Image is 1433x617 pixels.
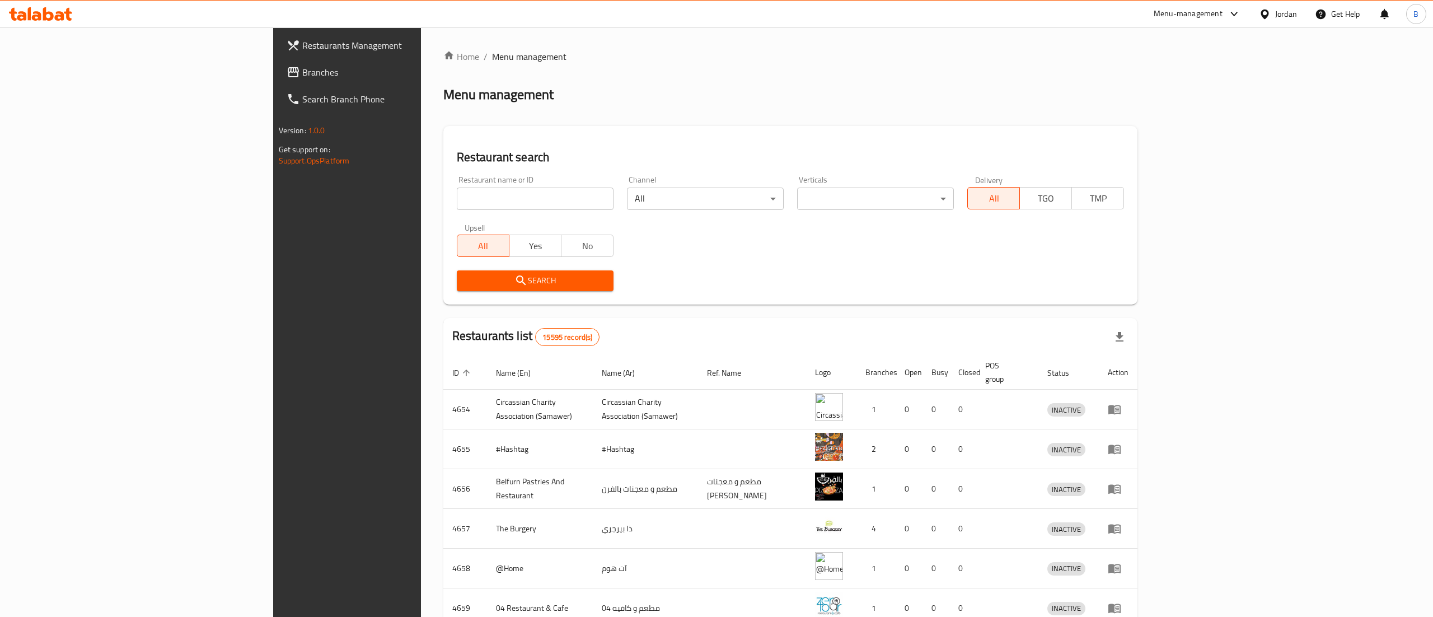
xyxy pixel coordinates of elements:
div: Menu-management [1154,7,1223,21]
button: All [457,235,509,257]
span: INACTIVE [1047,602,1085,615]
span: 1.0.0 [308,123,325,138]
button: All [967,187,1020,209]
span: Branches [302,66,504,79]
span: INACTIVE [1047,483,1085,496]
img: Belfurn Pastries And Restaurant [815,473,843,501]
span: Name (Ar) [602,366,649,380]
span: Name (En) [496,366,545,380]
td: آت هوم [593,549,699,588]
td: 0 [949,390,976,429]
span: Search Branch Phone [302,92,504,106]
button: Search [457,270,614,291]
td: 0 [922,549,949,588]
td: Belfurn Pastries And Restaurant [487,469,593,509]
td: 0 [896,469,922,509]
span: Status [1047,366,1084,380]
span: Search [466,274,605,288]
td: 4 [856,509,896,549]
td: ​Circassian ​Charity ​Association​ (Samawer) [593,390,699,429]
td: The Burgery [487,509,593,549]
span: No [566,238,609,254]
div: Menu [1108,403,1128,416]
td: 0 [922,469,949,509]
div: Export file [1106,324,1133,350]
td: 0 [949,549,976,588]
span: Menu management [492,50,566,63]
div: INACTIVE [1047,522,1085,536]
th: Closed [949,356,976,390]
span: TMP [1076,190,1120,207]
td: @Home [487,549,593,588]
label: Delivery [975,176,1003,184]
td: ذا بيرجري [593,509,699,549]
td: 1 [856,549,896,588]
span: Restaurants Management [302,39,504,52]
div: Jordan [1275,8,1297,20]
span: INACTIVE [1047,404,1085,417]
img: The Burgery [815,512,843,540]
td: 0 [922,509,949,549]
div: Menu [1108,482,1128,496]
div: Menu [1108,562,1128,575]
span: Ref. Name [707,366,756,380]
th: Open [896,356,922,390]
label: Upsell [465,223,485,231]
button: TGO [1019,187,1072,209]
a: Support.OpsPlatform [279,153,350,168]
span: Get support on: [279,142,330,157]
span: Yes [514,238,557,254]
td: 0 [896,390,922,429]
div: ​ [797,188,954,210]
div: INACTIVE [1047,403,1085,417]
span: INACTIVE [1047,443,1085,456]
td: 0 [922,429,949,469]
th: Busy [922,356,949,390]
th: Action [1099,356,1137,390]
td: 1 [856,469,896,509]
div: All [627,188,784,210]
span: INACTIVE [1047,562,1085,575]
th: Logo [806,356,856,390]
div: INACTIVE [1047,562,1085,576]
td: 1 [856,390,896,429]
span: All [462,238,505,254]
td: 2 [856,429,896,469]
button: Yes [509,235,561,257]
h2: Restaurant search [457,149,1125,166]
span: 15595 record(s) [536,332,599,343]
span: All [972,190,1015,207]
td: 0 [896,549,922,588]
td: 0 [896,429,922,469]
td: #Hashtag [593,429,699,469]
span: INACTIVE [1047,523,1085,536]
span: ID [452,366,474,380]
h2: Menu management [443,86,554,104]
a: Restaurants Management [278,32,513,59]
a: Branches [278,59,513,86]
td: 0 [949,509,976,549]
nav: breadcrumb [443,50,1138,63]
td: ​Circassian ​Charity ​Association​ (Samawer) [487,390,593,429]
span: TGO [1024,190,1067,207]
th: Branches [856,356,896,390]
td: 0 [922,390,949,429]
td: مطعم و معجنات بالفرن [593,469,699,509]
input: Search for restaurant name or ID.. [457,188,614,210]
button: TMP [1071,187,1124,209]
div: Menu [1108,442,1128,456]
td: 0 [949,469,976,509]
div: Total records count [535,328,600,346]
a: Search Branch Phone [278,86,513,113]
span: POS group [985,359,1025,386]
td: 0 [949,429,976,469]
span: Version: [279,123,306,138]
td: 0 [896,509,922,549]
td: مطعم و معجنات [PERSON_NAME] [698,469,806,509]
button: No [561,235,614,257]
img: @Home [815,552,843,580]
img: #Hashtag [815,433,843,461]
